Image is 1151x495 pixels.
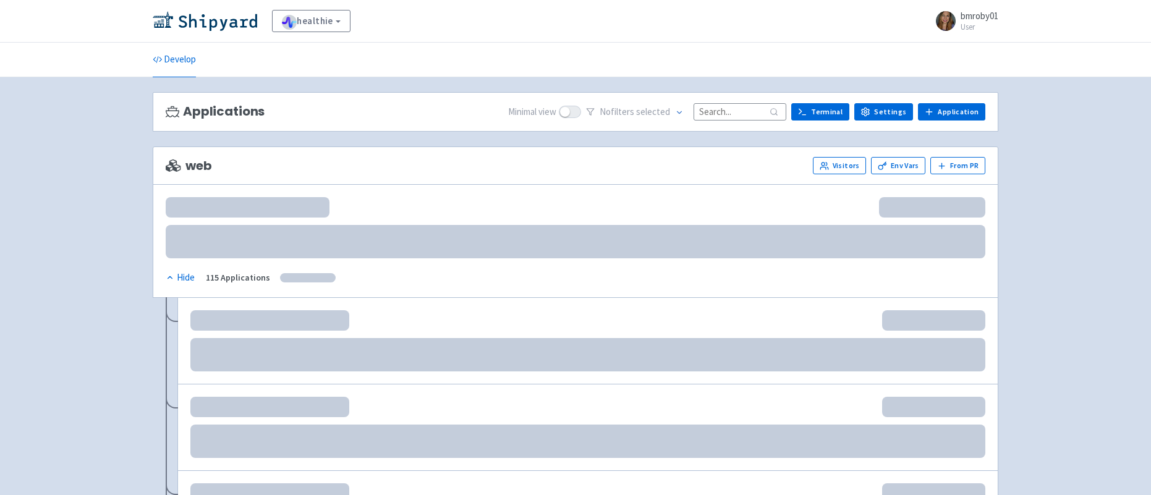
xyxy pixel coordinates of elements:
a: Env Vars [871,157,925,174]
span: bmroby01 [961,10,998,22]
a: Develop [153,43,196,77]
span: selected [636,106,670,117]
span: web [166,159,211,173]
h3: Applications [166,104,265,119]
div: 115 Applications [206,271,270,285]
span: Minimal view [508,105,556,119]
button: Hide [166,271,196,285]
small: User [961,23,998,31]
a: Settings [854,103,913,121]
input: Search... [694,103,786,120]
div: Hide [166,271,195,285]
button: From PR [930,157,985,174]
a: healthie [272,10,350,32]
a: Visitors [813,157,866,174]
a: Terminal [791,103,849,121]
span: No filter s [600,105,670,119]
a: bmroby01 User [928,11,998,31]
a: Application [918,103,985,121]
img: Shipyard logo [153,11,257,31]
